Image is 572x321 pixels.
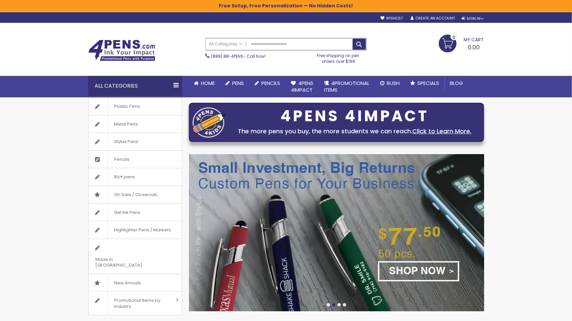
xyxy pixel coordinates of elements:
a: Rush [375,76,405,91]
div: The more pens you buy, the more students we can reach. [229,127,480,136]
a: Blog [445,76,469,91]
a: 0.00 0 [439,35,484,51]
a: Stylus Pens [89,133,182,150]
div: Free shipping on pen orders over $199 [310,50,367,64]
a: On Sale / Closeouts [89,186,182,203]
span: Bic® pens [107,168,142,186]
span: - Call Now! [211,53,266,59]
span: Pencils [107,151,137,168]
img: four_pen_logo.png [193,107,226,138]
a: Pens [220,76,250,91]
a: Wishlist [380,16,403,21]
span: New Arrivals [107,274,148,292]
span: Highlighter Pens / Markers [107,221,178,239]
a: Bic® pens [89,168,182,186]
a: Gel Ink Pens [89,204,182,221]
span: Promotional Items by Industry [107,292,174,315]
a: All Categories [206,38,246,49]
span: Gel Ink Pens [107,204,147,221]
span: Rush [387,80,400,87]
a: Specials [405,76,445,91]
span: Stylus Pens [107,133,145,150]
a: Pencils [250,76,286,91]
span: 4PROMOTIONAL ITEMS [324,80,370,93]
a: Highlighter Pens / Markers [89,221,182,239]
img: 4Pens Custom Pens and Promotional Products [88,40,155,61]
a: 4PROMOTIONALITEMS [319,76,375,98]
span: Plastic Pens [107,98,147,115]
a: Made in [GEOGRAPHIC_DATA] [89,239,182,274]
a: 4Pens4impact [286,76,319,98]
span: Made in [GEOGRAPHIC_DATA] [89,251,165,274]
span: Pens [232,80,244,87]
span: 0 [453,34,456,41]
span: 0.00 [468,43,480,51]
a: Create an Account [411,16,455,21]
div: 4PENS 4IMPACT [229,109,480,123]
span: On Sale / Closeouts [107,186,164,203]
a: Home [189,76,220,91]
a: Click to Learn More. [413,127,472,135]
a: New Arrivals [89,274,182,292]
span: Pencils [262,80,280,87]
a: (888) 88-4PENS [211,53,244,59]
a: Promotional Items by Industry [89,292,182,315]
span: Specials [418,80,439,87]
span: Blog [450,80,463,87]
span: Home [201,80,215,87]
div: Sign In [462,16,484,21]
a: Pencils [89,151,182,168]
div: All Categories [88,76,182,96]
span: 4Pens 4impact [291,80,314,93]
span: Metal Pens [107,116,145,133]
a: Metal Pens [89,116,182,133]
a: Plastic Pens [89,98,182,115]
span: All Categories [209,41,243,47]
